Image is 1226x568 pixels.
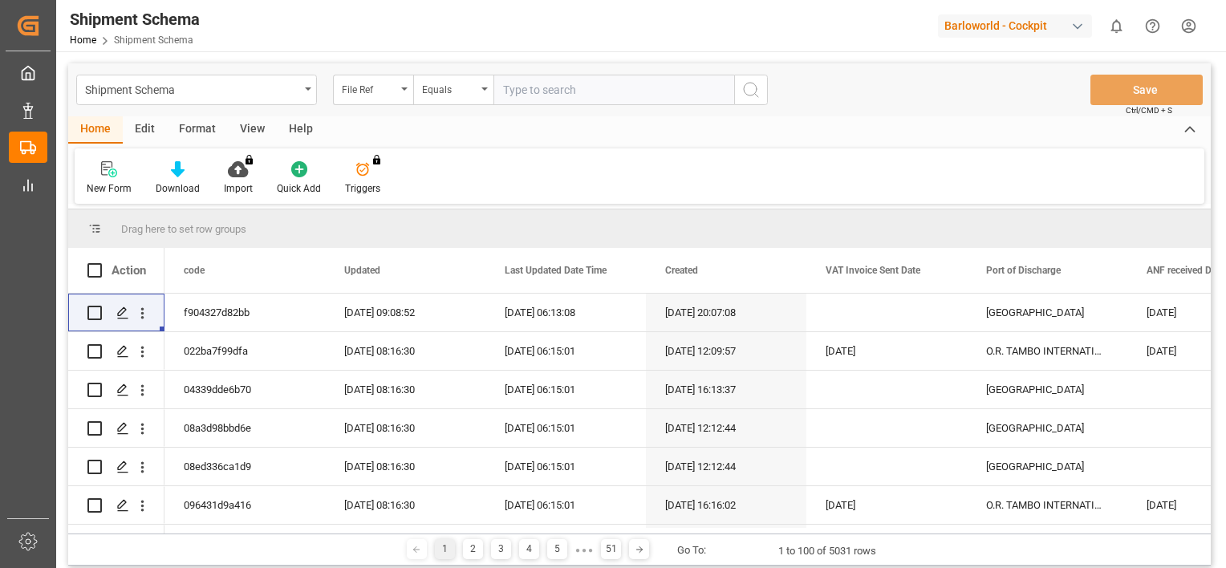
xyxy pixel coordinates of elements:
div: [DATE] 06:15:01 [485,448,646,485]
a: Home [70,34,96,46]
div: [GEOGRAPHIC_DATA] [967,371,1127,408]
div: Quick Add [277,181,321,196]
div: Home [68,116,123,144]
span: Updated [344,265,380,276]
span: VAT Invoice Sent Date [826,265,920,276]
div: [DATE] 06:15:01 [485,486,646,524]
div: Action [112,263,146,278]
div: File Ref [342,79,396,97]
div: New Form [87,181,132,196]
span: Ctrl/CMD + S [1126,104,1172,116]
div: Press SPACE to select this row. [68,448,164,486]
div: 1 to 100 of 5031 rows [778,543,876,559]
div: 04339dde6b70 [164,371,325,408]
div: [DATE] 08:16:30 [325,371,485,408]
div: 51 [601,539,621,559]
button: Barloworld - Cockpit [938,10,1098,41]
div: [DATE] 06:13:08 [485,294,646,331]
span: Created [665,265,698,276]
div: Press SPACE to select this row. [68,486,164,525]
div: Press SPACE to select this row. [68,294,164,332]
div: Press SPACE to select this row. [68,525,164,563]
div: 08ed336ca1d9 [164,448,325,485]
div: 5 [547,539,567,559]
div: [DATE] [806,486,967,524]
div: [DATE] 08:16:30 [325,486,485,524]
div: Shipment Schema [85,79,299,99]
div: Help [277,116,325,144]
div: Press SPACE to select this row. [68,409,164,448]
div: f904327d82bb [164,294,325,331]
div: 4 [519,539,539,559]
div: Press SPACE to select this row. [68,332,164,371]
span: Last Updated Date Time [505,265,607,276]
div: Barloworld - Cockpit [938,14,1092,38]
div: [GEOGRAPHIC_DATA] [967,525,1127,562]
div: 2 [463,539,483,559]
button: Save [1090,75,1203,105]
div: [GEOGRAPHIC_DATA] [967,409,1127,447]
span: code [184,265,205,276]
div: [DATE] 16:16:02 [646,486,806,524]
div: [DATE] 12:12:44 [646,409,806,447]
div: [DATE] 20:07:08 [646,294,806,331]
span: Port of Discharge [986,265,1061,276]
div: [DATE] 08:16:30 [325,332,485,370]
div: [DATE] 08:16:30 [325,448,485,485]
button: open menu [76,75,317,105]
div: [DATE] 06:15:01 [485,409,646,447]
button: show 0 new notifications [1098,8,1135,44]
span: ANF received Date [1147,265,1224,276]
div: [DATE] 12:12:44 [646,448,806,485]
button: open menu [413,75,493,105]
div: 3 [491,539,511,559]
button: Help Center [1135,8,1171,44]
div: 08a3d98bbd6e [164,409,325,447]
button: search button [734,75,768,105]
div: O.R. TAMBO INTERNATIONAL [967,486,1127,524]
div: 0d93a6364881 [164,525,325,562]
div: O.R. TAMBO INTERNATIONAL [967,332,1127,370]
div: [DATE] 06:15:01 [485,332,646,370]
div: Equals [422,79,477,97]
div: [DATE] 09:08:52 [325,294,485,331]
div: [DATE] 06:15:01 [485,525,646,562]
div: [DATE] 12:12:44 [646,525,806,562]
span: Drag here to set row groups [121,223,246,235]
input: Type to search [493,75,734,105]
div: Shipment Schema [70,7,200,31]
button: open menu [333,75,413,105]
div: 1 [435,539,455,559]
div: Format [167,116,228,144]
div: Edit [123,116,167,144]
div: 096431d9a416 [164,486,325,524]
div: [DATE] 16:13:37 [646,371,806,408]
div: [DATE] 08:16:30 [325,525,485,562]
div: [DATE] 12:09:57 [646,332,806,370]
div: Go To: [677,542,706,558]
div: [GEOGRAPHIC_DATA] [967,448,1127,485]
div: [DATE] [806,332,967,370]
div: Press SPACE to select this row. [68,371,164,409]
div: ● ● ● [575,544,593,556]
div: [GEOGRAPHIC_DATA] [967,294,1127,331]
div: 022ba7f99dfa [164,332,325,370]
div: [DATE] 08:16:30 [325,409,485,447]
div: [DATE] 06:15:01 [485,371,646,408]
div: Download [156,181,200,196]
div: View [228,116,277,144]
